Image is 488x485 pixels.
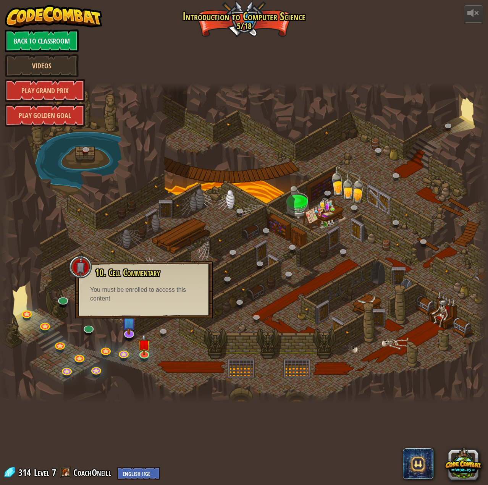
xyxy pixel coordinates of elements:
img: level-banner-unstarted.png [138,334,150,356]
button: Adjust volume [464,5,483,23]
div: You must be enrolled to access this content [90,286,198,303]
span: 314 [18,466,33,479]
a: Play Golden Goal [5,104,85,127]
img: CodeCombat - Learn how to code by playing a game [5,5,103,28]
span: 10. Cell Commentary [95,266,160,279]
span: Level [34,466,49,479]
a: CoachOneill [73,466,113,479]
a: Back to Classroom [5,29,79,52]
img: level-banner-unstarted-subscriber.png [122,311,136,335]
a: Videos [5,54,79,77]
a: Play Grand Prix [5,79,85,102]
span: 7 [52,466,56,479]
